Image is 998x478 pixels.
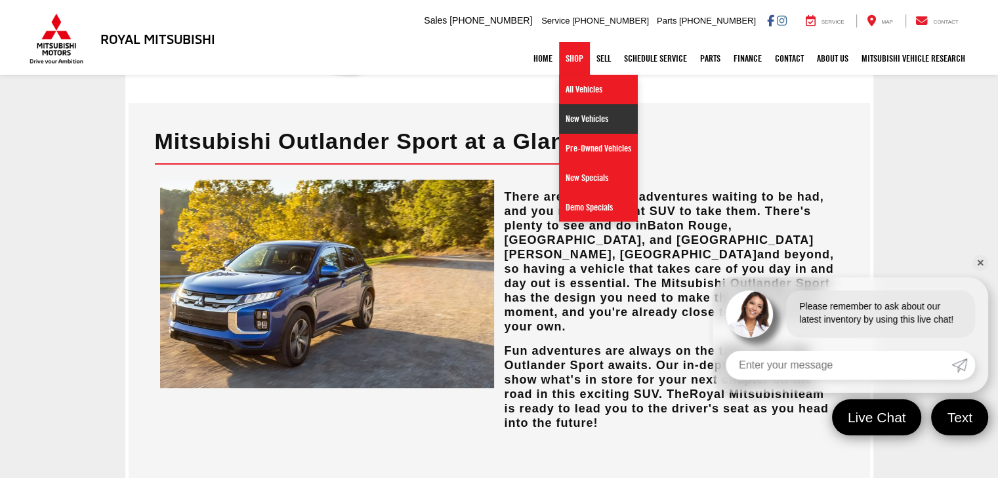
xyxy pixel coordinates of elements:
strong: Baton Rouge, [GEOGRAPHIC_DATA], and [GEOGRAPHIC_DATA][PERSON_NAME], [GEOGRAPHIC_DATA] [505,219,814,261]
a: About Us [810,42,855,75]
span: Parts [657,16,676,26]
a: Instagram: Click to visit our Instagram page [777,15,787,26]
a: Service [796,14,854,28]
div: Please remember to ask about our latest inventory by using this live chat! [786,290,975,338]
img: Mitsubishi [27,13,86,64]
span: [PHONE_NUMBER] [572,16,649,26]
span: Sales [424,15,447,26]
div: Mitsubishi Outlander Sport at a Glance [155,129,844,165]
p: There are all sorts of adventures waiting to be had, and you need the right SUV to take them. The... [505,189,839,334]
a: Finance [727,42,768,75]
input: Enter your message [726,351,951,380]
strong: Royal Mitsubishi [690,388,794,401]
a: Facebook: Click to visit our Facebook page [767,15,774,26]
a: All Vehicles [559,75,638,104]
span: Contact [933,19,958,25]
a: Home [527,42,559,75]
a: Demo Specials [559,193,638,222]
a: New Vehicles [559,104,638,134]
a: Live Chat [832,399,922,435]
a: Submit [951,351,975,380]
span: [PHONE_NUMBER] [449,15,532,26]
a: Schedule Service: Opens in a new tab [617,42,694,75]
span: Map [881,19,892,25]
span: Live Chat [841,408,913,426]
a: New Specials [559,163,638,193]
a: Parts: Opens in a new tab [694,42,727,75]
a: Shop [559,42,590,75]
img: Mitsubishi Outlander Sport [160,180,494,388]
span: Service [821,19,844,25]
a: Contact [905,14,968,28]
a: Mitsubishi Vehicle Research [855,42,972,75]
span: Service [541,16,570,26]
a: Contact [768,42,810,75]
p: Fun adventures are always on the table when the Outlander Sport awaits. Our in-depth review will ... [505,344,839,430]
span: Text [940,408,979,426]
a: Map [856,14,902,28]
a: Sell [590,42,617,75]
span: [PHONE_NUMBER] [679,16,756,26]
a: Pre-Owned Vehicles [559,134,638,163]
img: Agent profile photo [726,290,773,338]
h3: Royal Mitsubishi [100,31,215,46]
a: Text [931,399,988,435]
